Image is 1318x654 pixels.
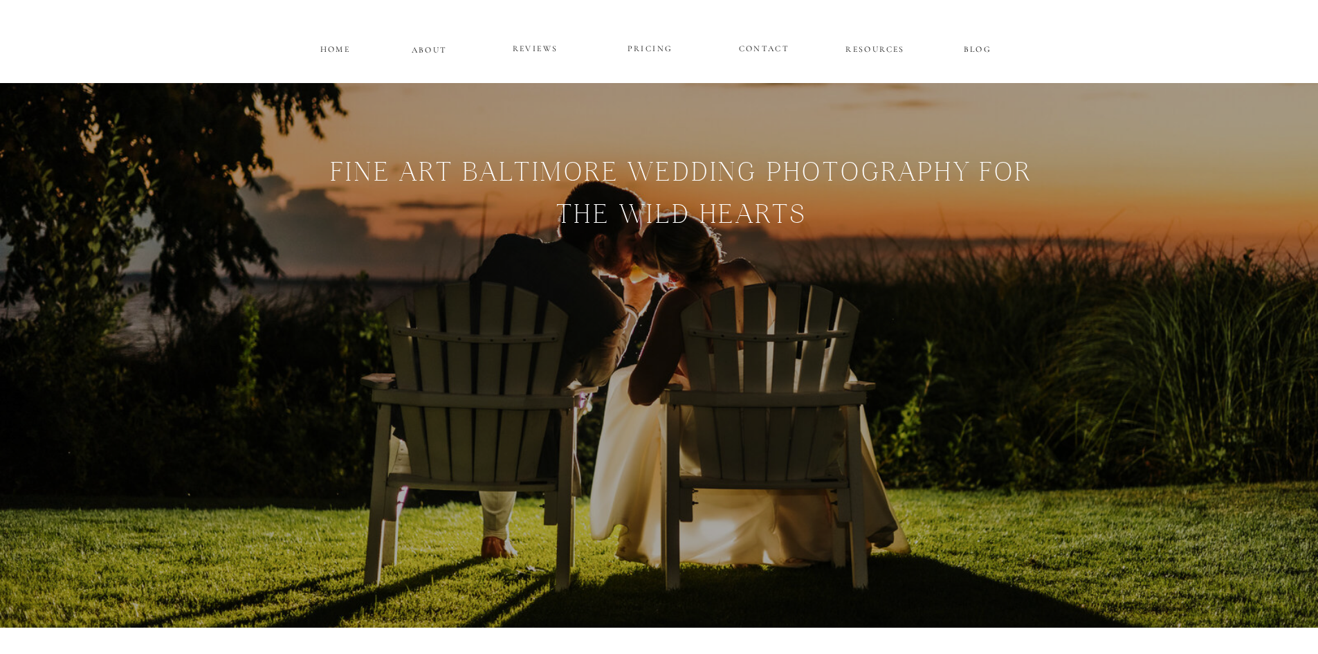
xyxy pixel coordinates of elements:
a: PRICING [609,41,692,57]
a: RESOURCES [844,42,907,53]
a: REVIEWS [494,41,577,57]
a: ABOUT [412,42,448,54]
a: BLOG [946,42,1009,53]
a: CONTACT [739,41,789,53]
a: HOME [318,42,353,53]
h1: Fine Art Baltimore WEDDING pHOTOGRAPHY FOR THE WILD HEARTs [176,155,1187,317]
